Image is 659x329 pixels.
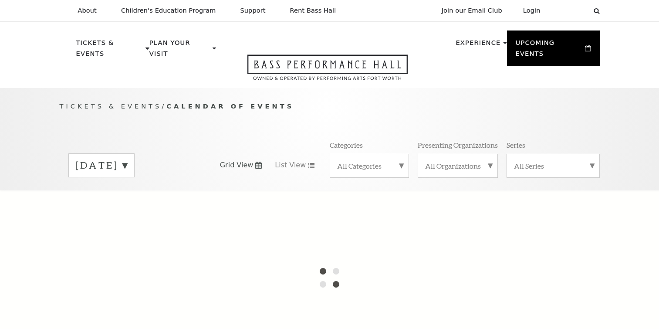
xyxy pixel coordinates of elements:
[149,37,210,64] p: Plan Your Visit
[76,159,127,172] label: [DATE]
[456,37,500,53] p: Experience
[76,37,144,64] p: Tickets & Events
[290,7,336,14] p: Rent Bass Hall
[60,101,600,112] p: /
[275,160,306,170] span: List View
[166,102,294,110] span: Calendar of Events
[418,140,498,149] p: Presenting Organizations
[60,102,162,110] span: Tickets & Events
[507,140,525,149] p: Series
[240,7,266,14] p: Support
[425,161,490,170] label: All Organizations
[337,161,402,170] label: All Categories
[121,7,216,14] p: Children's Education Program
[516,37,583,64] p: Upcoming Events
[514,161,592,170] label: All Series
[554,7,585,15] select: Select:
[330,140,363,149] p: Categories
[78,7,97,14] p: About
[220,160,253,170] span: Grid View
